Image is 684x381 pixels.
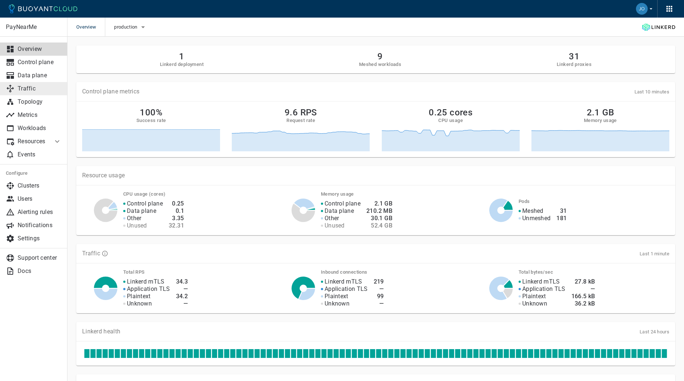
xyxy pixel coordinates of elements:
p: Metrics [18,111,62,119]
h4: — [374,285,384,293]
p: Linkerd mTLS [127,278,165,285]
p: Unused [325,222,345,229]
img: Jordan Gregory [636,3,648,15]
h4: 0.1 [169,207,184,215]
h5: Linkerd proxies [557,62,592,67]
span: Last 1 minute [640,251,669,256]
span: Last 10 minutes [634,89,670,95]
p: Linkerd health [82,328,120,335]
p: Plaintext [127,293,151,300]
h4: 34.3 [176,278,188,285]
h5: Linkerd deployment [160,62,204,67]
h4: — [176,285,188,293]
h4: 210.2 MB [366,207,392,215]
h2: 1 [160,51,204,62]
p: Docs [18,267,62,275]
svg: TLS data is compiled from traffic seen by Linkerd proxies. RPS and TCP bytes reflect both inbound... [102,250,108,257]
p: Support center [18,254,62,262]
h4: 2.1 GB [366,200,392,207]
p: Control plane metrics [82,88,139,95]
h5: Success rate [136,118,166,123]
h5: CPU usage [438,118,463,123]
p: Notifications [18,222,62,229]
h4: 181 [556,215,567,222]
p: Settings [18,235,62,242]
p: Data plane [325,207,354,215]
p: Unknown [522,300,547,307]
h2: 9 [359,51,401,62]
h4: — [571,285,595,293]
p: Linkerd mTLS [522,278,560,285]
p: Overview [18,45,62,53]
h4: 32.31 [169,222,184,229]
p: Traffic [82,250,100,257]
p: Application TLS [325,285,368,293]
h2: 31 [557,51,592,62]
p: Topology [18,98,62,106]
p: Resources [18,138,47,145]
h4: — [374,300,384,307]
h4: 0.25 [169,200,184,207]
h2: 100% [140,107,162,118]
p: Unknown [325,300,350,307]
h4: 30.1 GB [366,215,392,222]
h4: 99 [374,293,384,300]
h2: 9.6 RPS [285,107,317,118]
h4: 166.5 kB [571,293,595,300]
h5: Meshed workloads [359,62,401,67]
a: 0.25 coresCPU usage [382,107,520,151]
h4: 219 [374,278,384,285]
h5: Memory usage [584,118,617,123]
span: Last 24 hours [640,329,669,334]
p: Plaintext [325,293,348,300]
p: Data plane [127,207,156,215]
button: production [114,22,147,33]
h5: Configure [6,170,62,176]
h4: 3.35 [169,215,184,222]
span: Overview [76,18,105,37]
h4: 27.8 kB [571,278,595,285]
p: Control plane [325,200,361,207]
p: Other [127,215,142,222]
p: Alerting rules [18,208,62,216]
p: Unused [127,222,147,229]
p: Data plane [18,72,62,79]
p: Linkerd mTLS [325,278,362,285]
a: 9.6 RPSRequest rate [232,107,370,151]
p: Other [325,215,339,222]
p: Events [18,151,62,158]
p: PayNearMe [6,23,61,31]
h4: 31 [556,207,567,215]
h4: — [176,300,188,307]
p: Clusters [18,182,62,189]
h4: 36.2 kB [571,300,595,307]
h5: Request rate [286,118,315,123]
p: Unknown [127,300,152,307]
p: Application TLS [127,285,170,293]
p: Workloads [18,125,62,132]
span: production [114,24,139,30]
p: Meshed [522,207,544,215]
h4: 34.2 [176,293,188,300]
p: Application TLS [522,285,566,293]
p: Plaintext [522,293,546,300]
h4: 52.4 GB [366,222,392,229]
h2: 2.1 GB [587,107,614,118]
p: Traffic [18,85,62,92]
p: Control plane [127,200,163,207]
a: 100%Success rate [82,107,220,151]
p: Control plane [18,59,62,66]
p: Users [18,195,62,203]
p: Resource usage [82,172,669,179]
a: 2.1 GBMemory usage [531,107,669,151]
p: Unmeshed [522,215,551,222]
h2: 0.25 cores [429,107,472,118]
